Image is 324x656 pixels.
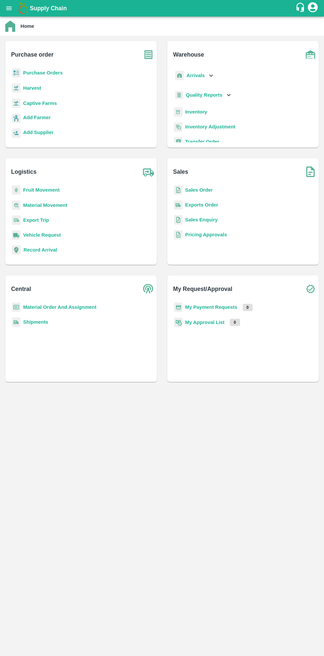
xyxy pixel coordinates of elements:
a: Material Order And Assignment [23,305,97,310]
img: fruit [12,185,20,195]
button: open drawer [1,1,17,16]
img: home [5,21,15,32]
a: Purchase Orders [23,70,63,75]
div: account of current user [307,1,319,15]
b: Arrivals [186,73,205,78]
img: whArrival [175,71,184,80]
a: Captive Farms [23,101,57,106]
img: warehouse [302,46,319,63]
img: truck [140,164,157,180]
a: Add Supplier [23,129,54,138]
b: Quality Reports [186,92,223,98]
img: check [302,281,319,297]
b: Logistics [11,167,37,176]
a: Inventory [185,109,207,115]
img: approval [174,317,182,327]
img: farmer [12,114,20,123]
img: logo [17,2,30,15]
img: delivery [12,215,20,225]
a: Pricing Approvals [185,232,227,237]
div: Quality Reports [174,88,232,102]
img: centralMaterial [12,303,20,312]
div: customer-support [295,2,307,14]
a: Sales Enquiry [185,217,218,222]
p: 0 [243,304,253,311]
b: Central [11,284,31,294]
b: Home [20,23,34,29]
img: reciept [12,68,20,78]
img: sales [174,185,182,195]
img: supplier [12,128,20,138]
p: 0 [230,319,240,326]
b: My Request/Approval [173,284,232,294]
a: Supply Chain [30,4,295,13]
b: Add Farmer [23,115,51,120]
img: purchase [140,46,157,63]
a: Vehicle Request [23,232,61,238]
a: Exports Order [185,202,218,208]
b: Add Supplier [23,130,54,135]
b: Purchase order [11,50,54,59]
a: Add Farmer [23,114,51,123]
img: shipments [12,317,20,327]
img: vehicle [12,230,20,240]
img: harvest [12,83,20,93]
img: sales [174,230,182,240]
img: harvest [12,98,20,108]
a: My Payment Requests [185,305,237,310]
b: Warehouse [173,50,204,59]
b: Sales [173,167,188,176]
img: whInventory [174,107,182,117]
a: Material Movement [23,203,67,208]
img: recordArrival [12,245,21,255]
img: shipments [174,200,182,210]
a: Inventory Adjustment [185,124,235,129]
a: Record Arrival [23,247,57,253]
img: soSales [302,164,319,180]
b: Supply Chain [30,5,67,12]
a: My Approval List [185,320,224,325]
img: sales [174,215,182,225]
img: payment [174,303,182,312]
img: material [12,200,20,210]
img: inventory [174,122,182,132]
a: Sales Order [185,187,213,193]
div: Arrivals [174,68,215,83]
a: Harvest [23,85,41,91]
a: Fruit Movement [23,187,60,193]
img: whTransfer [174,137,182,147]
a: Transfer Order [185,139,219,144]
img: qualityReport [175,91,183,99]
a: Export Trip [23,217,49,223]
a: Shipments [23,319,48,325]
img: central [140,281,157,297]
